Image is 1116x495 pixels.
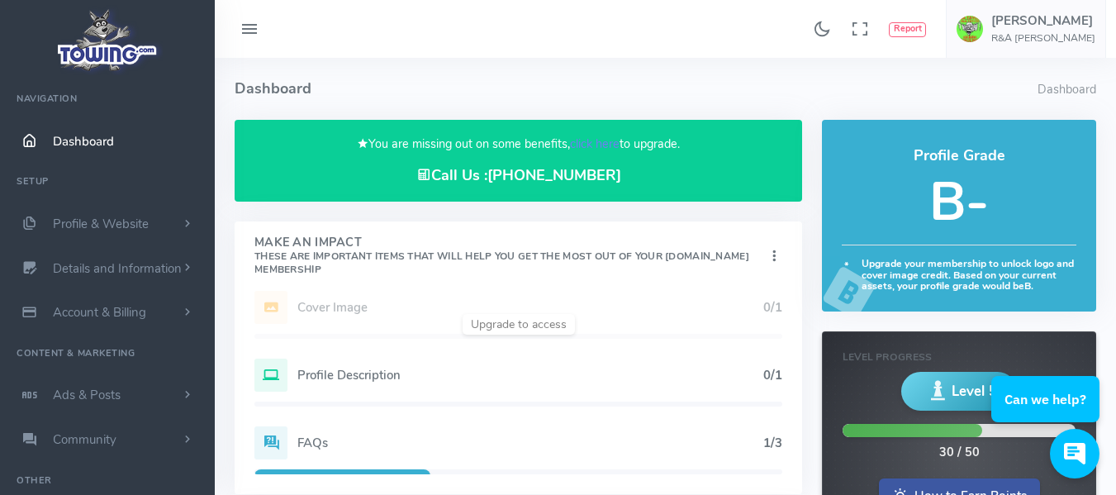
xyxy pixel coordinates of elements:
strong: B [1024,279,1031,293]
a: click here [570,136,620,152]
h6: R&A [PERSON_NAME] [991,33,1095,44]
h4: Make An Impact [254,236,766,276]
span: Details and Information [53,260,182,277]
h6: Upgrade your membership to unlock logo and cover image credit. Based on your current assets, your... [842,259,1076,292]
h5: Profile Description [297,369,763,382]
small: These are important items that will help you get the most out of your [DOMAIN_NAME] Membership [254,250,749,276]
span: Account & Billing [53,304,146,321]
span: Profile & Website [53,216,149,232]
h4: Dashboard [235,58,1038,120]
span: Ads & Posts [53,387,121,403]
h4: Profile Grade [842,148,1076,164]
h5: [PERSON_NAME] [991,14,1095,27]
p: You are missing out on some benefits, to upgrade. [254,135,782,154]
button: Report [889,22,926,37]
div: 30 / 50 [939,444,980,462]
h5: 1/3 [763,436,782,450]
a: [PHONE_NUMBER] [487,165,621,185]
span: Dashboard [53,133,114,150]
h5: FAQs [297,436,763,450]
h5: B- [842,173,1076,231]
iframe: Conversations [979,331,1116,495]
span: Community [53,431,116,448]
img: logo [52,5,164,75]
h6: Level Progress [843,352,1076,363]
li: Dashboard [1038,81,1096,99]
span: Level 5 [952,381,997,402]
img: user-image [957,16,983,42]
h4: Call Us : [254,167,782,184]
h5: 0/1 [763,369,782,382]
